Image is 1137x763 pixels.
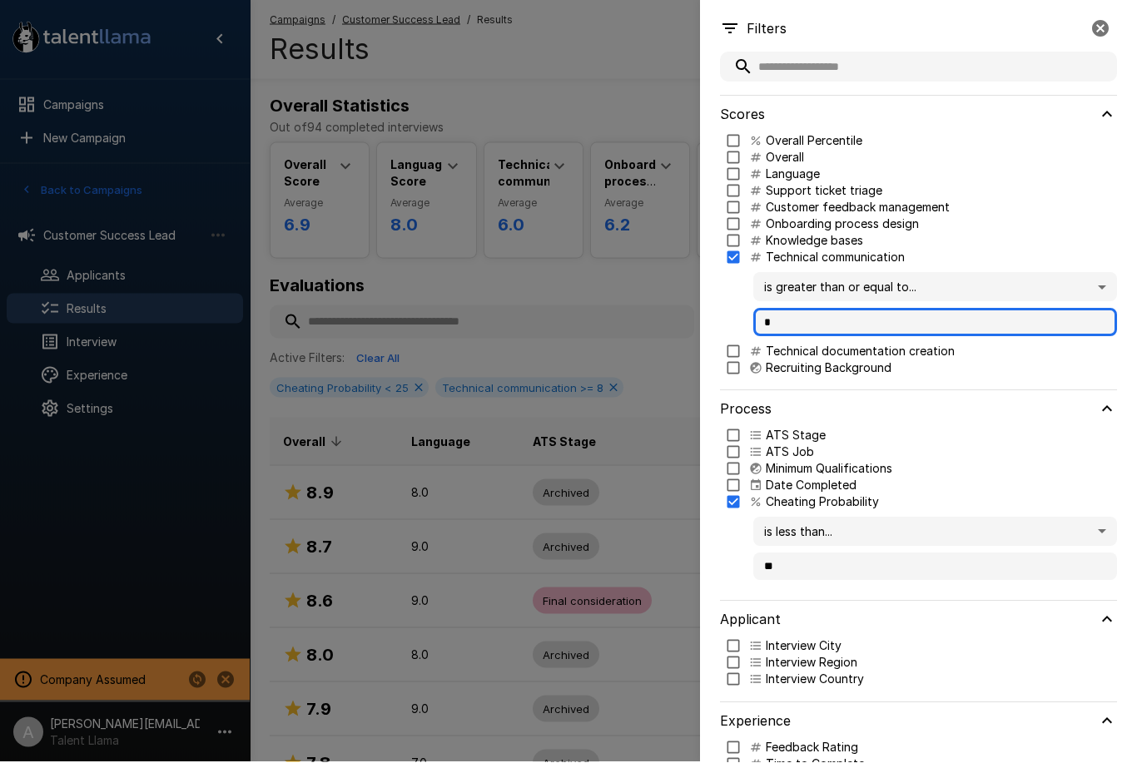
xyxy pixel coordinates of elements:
p: Overall [766,151,804,167]
p: Interview Region [766,656,857,672]
p: Language [766,167,820,184]
span: is greater than or equal to... [764,280,1095,297]
span: is less than... [764,524,1095,542]
p: Interview City [766,639,842,656]
h6: Experience [720,711,791,734]
p: Knowledge bases [766,234,863,250]
p: ATS Stage [766,429,826,445]
p: Recruiting Background [766,361,891,378]
p: Support ticket triage [766,184,882,201]
p: Overall Percentile [766,134,862,151]
p: Technical communication [766,250,905,267]
p: Customer feedback management [766,201,950,217]
p: ATS Job [766,445,814,462]
h6: Process [720,399,772,422]
p: Minimum Qualifications [766,462,892,478]
p: Filters [747,20,787,40]
h6: Applicant [720,609,781,632]
p: Interview Country [766,672,864,689]
p: Onboarding process design [766,217,919,234]
h6: Scores [720,104,765,127]
p: Technical documentation creation [766,344,955,361]
p: Cheating Probability [766,495,879,512]
p: Feedback Rating [766,741,858,757]
p: Date Completed [766,478,856,495]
